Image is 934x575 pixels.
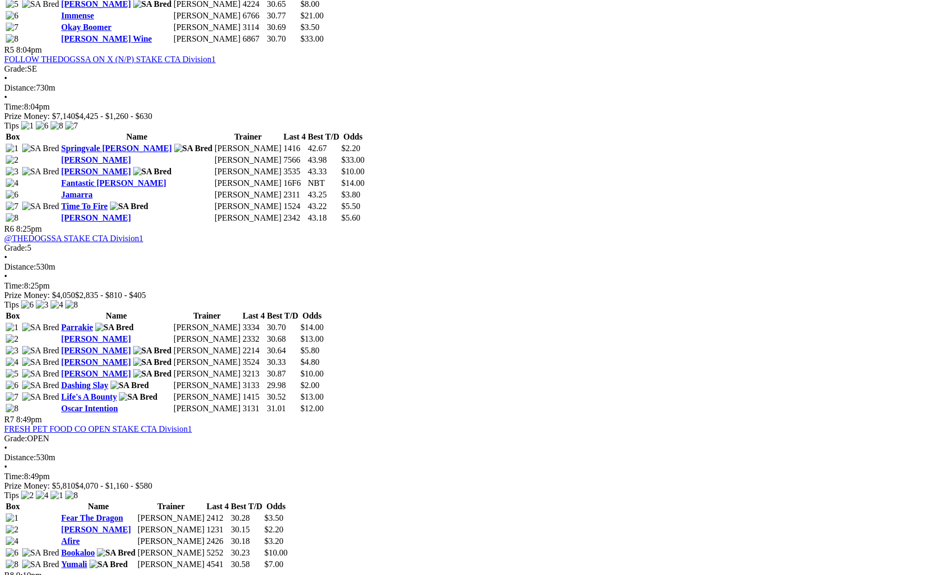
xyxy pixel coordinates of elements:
[61,381,108,390] a: Dashing Slay
[283,166,306,177] td: 3535
[173,369,241,379] td: [PERSON_NAME]
[242,22,265,33] td: 3114
[173,345,241,356] td: [PERSON_NAME]
[22,202,59,211] img: SA Bred
[300,334,324,343] span: $13.00
[300,358,319,366] span: $4.80
[61,560,87,569] a: Yumali
[36,491,48,500] img: 4
[6,11,18,21] img: 6
[4,83,36,92] span: Distance:
[173,322,241,333] td: [PERSON_NAME]
[230,548,263,558] td: 30.23
[173,22,241,33] td: [PERSON_NAME]
[300,323,324,332] span: $14.00
[6,525,18,534] img: 2
[6,213,18,223] img: 8
[22,346,59,355] img: SA Bred
[61,144,172,153] a: Springvale [PERSON_NAME]
[61,179,166,187] a: Fantastic [PERSON_NAME]
[137,513,205,523] td: [PERSON_NAME]
[61,334,130,343] a: [PERSON_NAME]
[341,132,365,142] th: Odds
[61,513,123,522] a: Fear The Dragon
[51,491,63,500] img: 1
[266,311,299,321] th: Best T/D
[265,525,284,534] span: $2.20
[61,167,130,176] a: [PERSON_NAME]
[22,392,59,402] img: SA Bred
[6,144,18,153] img: 1
[4,481,930,491] div: Prize Money: $5,810
[283,190,306,200] td: 2311
[173,392,241,402] td: [PERSON_NAME]
[61,34,152,43] a: [PERSON_NAME] Wine
[4,281,24,290] span: Time:
[6,513,18,523] img: 1
[307,178,340,189] td: NBT
[61,369,130,378] a: [PERSON_NAME]
[242,334,265,344] td: 2332
[22,381,59,390] img: SA Bred
[22,560,59,569] img: SA Bred
[4,55,216,64] a: FOLLOW THEDOGSSA ON X (N/P) STAKE CTA Division1
[133,358,172,367] img: SA Bred
[230,559,263,570] td: 30.58
[6,190,18,200] img: 6
[16,224,42,233] span: 8:25pm
[119,392,157,402] img: SA Bred
[214,190,282,200] td: [PERSON_NAME]
[214,155,282,165] td: [PERSON_NAME]
[342,179,365,187] span: $14.00
[173,334,241,344] td: [PERSON_NAME]
[266,322,299,333] td: 30.70
[266,357,299,368] td: 30.33
[307,132,340,142] th: Best T/D
[4,424,192,433] a: FRESH PET FOOD CO OPEN STAKE CTA Division1
[22,358,59,367] img: SA Bred
[4,93,7,102] span: •
[4,45,14,54] span: R5
[307,213,340,223] td: 43.18
[97,548,135,558] img: SA Bred
[4,434,930,443] div: OPEN
[265,537,284,546] span: $3.20
[61,23,112,32] a: Okay Boomer
[22,548,59,558] img: SA Bred
[22,323,59,332] img: SA Bred
[36,300,48,310] img: 3
[4,253,7,262] span: •
[4,74,7,83] span: •
[242,403,265,414] td: 3131
[173,34,241,44] td: [PERSON_NAME]
[61,11,94,20] a: Immense
[4,272,7,281] span: •
[300,381,319,390] span: $2.00
[4,472,24,481] span: Time:
[6,167,18,176] img: 3
[4,300,19,309] span: Tips
[137,501,205,512] th: Trainer
[4,472,930,481] div: 8:49pm
[110,202,148,211] img: SA Bred
[266,369,299,379] td: 30.87
[61,548,95,557] a: Bookaloo
[61,190,93,199] a: Jamarra
[21,491,34,500] img: 2
[266,334,299,344] td: 30.68
[4,453,36,462] span: Distance:
[307,190,340,200] td: 43.25
[174,144,213,153] img: SA Bred
[16,45,42,54] span: 8:04pm
[283,155,306,165] td: 7566
[61,132,213,142] th: Name
[242,34,265,44] td: 6867
[22,144,59,153] img: SA Bred
[61,323,93,332] a: Parrakie
[206,524,229,535] td: 1231
[4,102,930,112] div: 8:04pm
[307,166,340,177] td: 43.33
[300,404,324,413] span: $12.00
[4,102,24,111] span: Time:
[300,23,319,32] span: $3.50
